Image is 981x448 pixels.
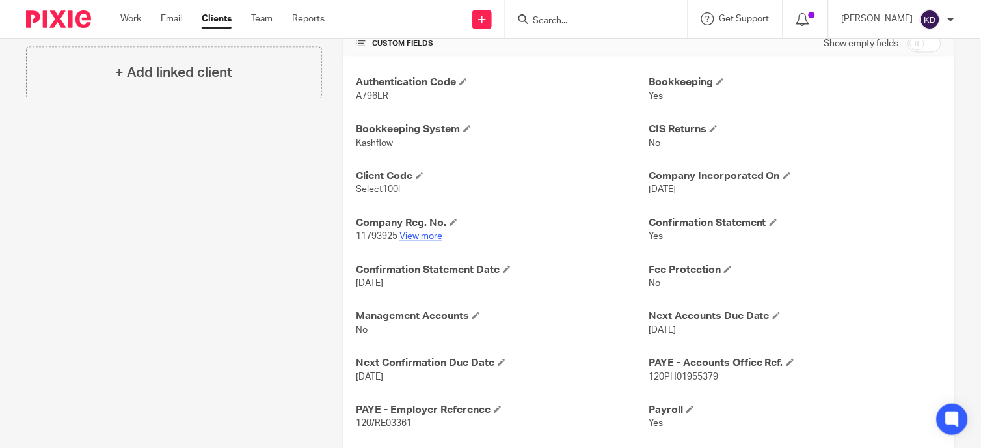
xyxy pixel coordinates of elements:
[649,326,676,335] span: [DATE]
[356,264,649,277] h4: Confirmation Statement Date
[356,139,393,148] span: Kashflow
[719,14,770,23] span: Get Support
[824,37,899,50] label: Show empty fields
[649,92,663,102] span: Yes
[120,12,141,25] a: Work
[356,217,649,231] h4: Company Reg. No.
[26,10,91,28] img: Pixie
[356,419,412,428] span: 120/RE03361
[356,404,649,417] h4: PAYE - Employer Reference
[649,279,660,288] span: No
[649,123,941,137] h4: CIS Returns
[649,404,941,417] h4: Payroll
[116,63,233,83] h4: + Add linked client
[649,357,941,371] h4: PAYE - Accounts Office Ref.
[251,12,273,25] a: Team
[649,170,941,184] h4: Company Incorporated On
[649,310,941,324] h4: Next Accounts Due Date
[920,9,941,30] img: svg%3E
[531,16,649,27] input: Search
[356,170,649,184] h4: Client Code
[842,12,913,25] p: [PERSON_NAME]
[356,326,368,335] span: No
[356,92,388,102] span: A796LR
[356,279,383,288] span: [DATE]
[161,12,182,25] a: Email
[356,38,649,49] h4: CUSTOM FIELDS
[649,232,663,242] span: Yes
[356,123,649,137] h4: Bookkeeping System
[649,139,660,148] span: No
[356,232,397,242] span: 11793925
[356,76,649,90] h4: Authentication Code
[649,264,941,277] h4: Fee Protection
[356,357,649,371] h4: Next Confirmation Due Date
[399,232,442,242] a: View more
[649,373,718,382] span: 120PH01955379
[649,217,941,231] h4: Confirmation Statement
[356,186,400,195] span: Select100l
[356,373,383,382] span: [DATE]
[292,12,325,25] a: Reports
[649,76,941,90] h4: Bookkeeping
[202,12,232,25] a: Clients
[649,186,676,195] span: [DATE]
[356,310,649,324] h4: Management Accounts
[649,419,663,428] span: Yes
